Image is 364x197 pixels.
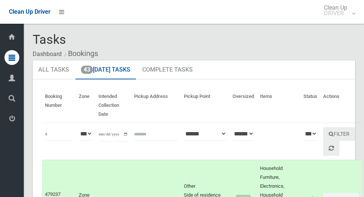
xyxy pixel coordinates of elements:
th: Items [257,88,300,123]
small: DRIVER [324,10,347,16]
li: Bookings [63,47,98,60]
a: All Tasks [33,60,75,80]
a: 43[DATE] Tasks [75,60,136,80]
span: Clean Up Driver [9,8,51,15]
span: 43 [81,66,93,74]
th: Intended Collection Date [95,88,131,123]
a: Complete Tasks [137,60,198,80]
button: Filter [323,127,355,141]
th: Oversized [230,88,257,123]
th: Status [300,88,320,123]
th: Actions [320,88,362,123]
th: Pickup Address [131,88,181,123]
a: Clean Up Driver [9,6,51,17]
th: Booking Number [42,88,76,123]
th: Pickup Point [181,88,230,123]
span: Tasks [33,32,66,47]
span: Clean Up [320,5,355,16]
th: Zone [76,88,95,123]
a: Dashboard [33,50,62,58]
